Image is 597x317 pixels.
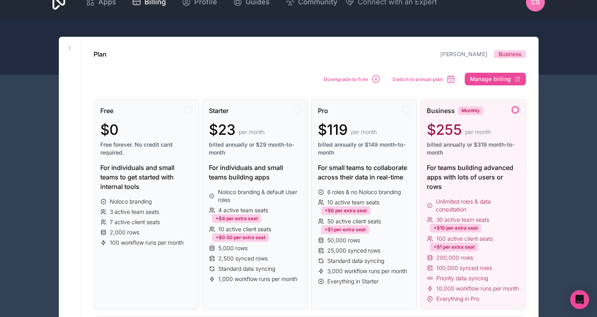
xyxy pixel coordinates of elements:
div: +$10 per extra seat [430,224,481,232]
span: 100,000 synced rows [436,264,492,272]
span: 30 active team seats [436,216,489,224]
div: Monthly [458,106,483,115]
div: For individuals and small teams to get started with internal tools [100,163,193,191]
span: 3,000 workflow runs per month [327,267,407,275]
div: +$0.50 per extra seat [212,233,269,242]
div: For small teams to collaborate across their data in real-time [318,163,410,182]
span: billed annually or $319 month-to-month [427,141,519,157]
span: 10 active team seats [327,198,379,206]
span: Standard data syncing [327,257,384,265]
span: 4 active team seats [218,206,268,214]
span: 2,000 rows [110,228,139,236]
span: Everything in Pro [436,295,479,303]
span: Downgrade to free [324,76,368,82]
span: $23 [209,122,236,138]
span: Standard data syncing [218,265,275,273]
span: Manage billing [470,75,511,83]
span: billed annually or $29 month-to-month [209,141,301,157]
span: Pro [318,106,328,115]
span: 5,000 rows [218,244,248,252]
span: Starter [209,106,229,115]
span: Free [100,106,113,115]
span: 200,000 rows [436,254,473,262]
span: per month [239,128,265,136]
div: +$4 per extra seat [212,214,261,223]
div: +$6 per extra seat [321,206,370,215]
span: per month [465,128,491,136]
span: Switch to annual plan [392,76,443,82]
span: Noloco branding & default User roles [218,188,301,204]
div: +$1 per extra seat [321,225,369,234]
span: 100 workflow runs per month [110,239,184,247]
span: 2,500 synced rows [218,255,268,262]
span: 50 active client seats [327,217,381,225]
span: $0 [100,122,118,138]
span: Noloco branding [110,198,152,206]
span: 6 roles & no Noloco branding [327,188,401,196]
span: 10,000 workflow runs per month [436,285,519,292]
span: Everything in Starter [327,277,379,285]
span: 3 active team seats [110,208,159,216]
span: Priority data syncing [436,274,488,282]
span: Business [427,106,455,115]
span: 7 active client seats [110,218,160,226]
span: 10 active client seats [218,225,271,233]
span: Business [499,50,521,58]
a: [PERSON_NAME] [440,51,488,57]
button: Manage billing [465,73,526,85]
button: Downgrade to free [321,72,383,87]
span: billed annually or $149 month-to-month [318,141,410,157]
div: +$1 per extra seat [430,243,478,251]
span: 50,000 rows [327,236,360,244]
h1: Plan [94,49,107,59]
span: 1,000 workflow runs per month [218,275,297,283]
span: 25,000 synced rows [327,247,380,255]
span: 100 active client seats [436,235,493,243]
div: Open Intercom Messenger [570,290,589,309]
button: Switch to annual plan [390,72,458,87]
span: per month [351,128,377,136]
span: $119 [318,122,348,138]
div: For individuals and small teams building apps [209,163,301,182]
span: Free forever. No credit card required. [100,141,193,157]
span: Unlimited roles & data consultation [436,198,519,213]
div: For teams building advanced apps with lots of users or rows [427,163,519,191]
span: $255 [427,122,462,138]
